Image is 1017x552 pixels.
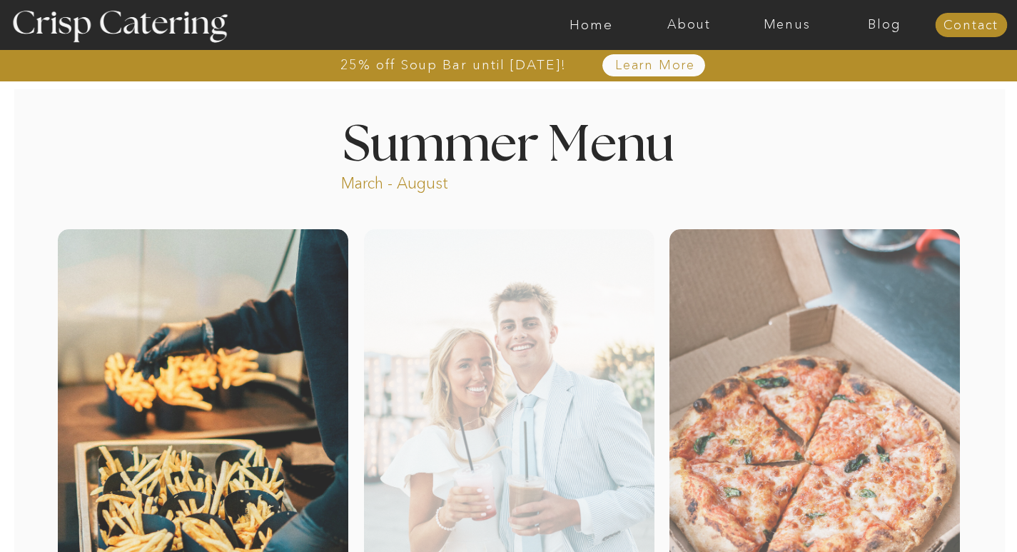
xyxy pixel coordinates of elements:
[640,18,738,32] a: About
[903,481,1017,552] iframe: podium webchat widget bubble
[836,18,933,32] a: Blog
[310,121,707,163] h1: Summer Menu
[289,58,618,72] a: 25% off Soup Bar until [DATE]!
[582,59,729,73] a: Learn More
[341,173,537,189] p: March - August
[542,18,640,32] a: Home
[738,18,836,32] a: Menus
[935,19,1007,33] a: Contact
